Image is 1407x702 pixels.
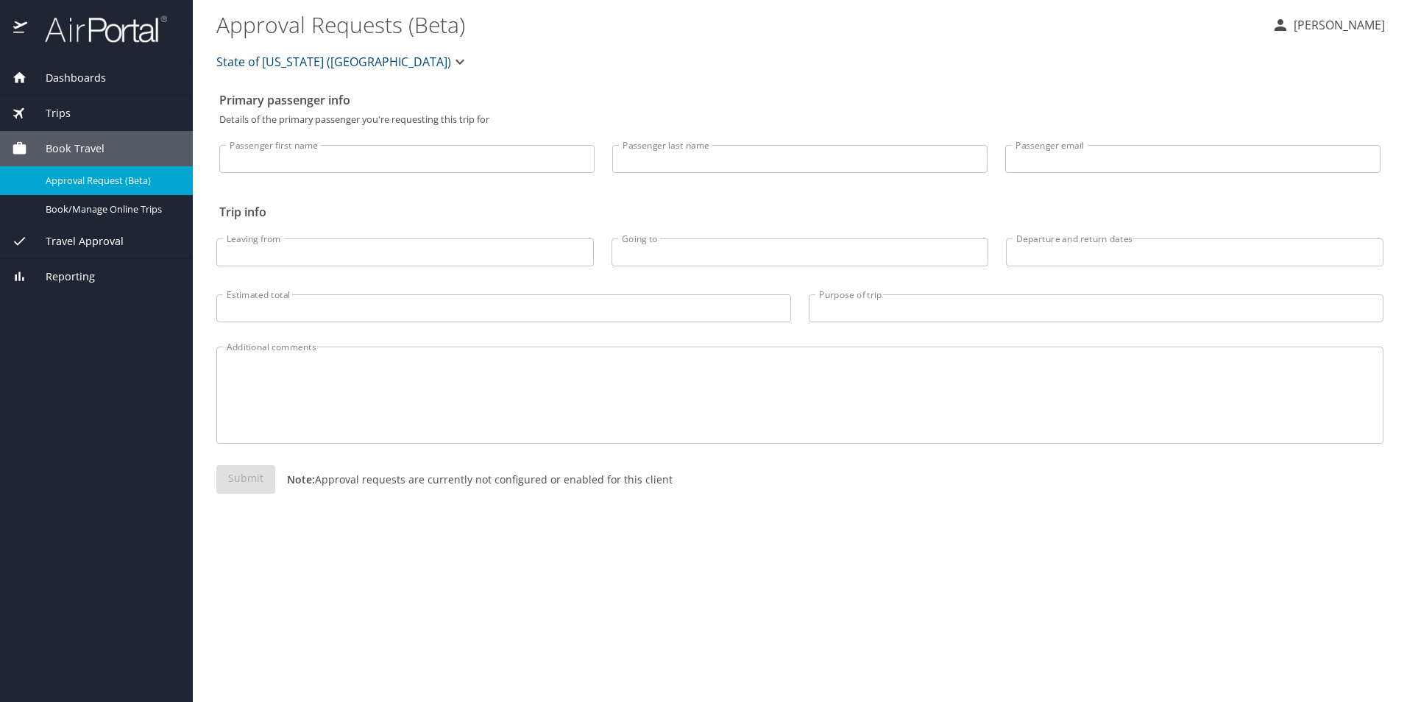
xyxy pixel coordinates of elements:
[13,15,29,43] img: icon-airportal.png
[46,202,175,216] span: Book/Manage Online Trips
[46,174,175,188] span: Approval Request (Beta)
[27,70,106,86] span: Dashboards
[27,233,124,249] span: Travel Approval
[219,88,1381,112] h2: Primary passenger info
[216,52,451,72] span: State of [US_STATE] ([GEOGRAPHIC_DATA])
[29,15,167,43] img: airportal-logo.png
[216,1,1260,47] h1: Approval Requests (Beta)
[1289,16,1385,34] p: [PERSON_NAME]
[219,200,1381,224] h2: Trip info
[287,472,315,486] strong: Note:
[210,47,475,77] button: State of [US_STATE] ([GEOGRAPHIC_DATA])
[27,105,71,121] span: Trips
[27,269,95,285] span: Reporting
[27,141,104,157] span: Book Travel
[1266,12,1391,38] button: [PERSON_NAME]
[275,472,673,487] p: Approval requests are currently not configured or enabled for this client
[219,115,1381,124] p: Details of the primary passenger you're requesting this trip for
